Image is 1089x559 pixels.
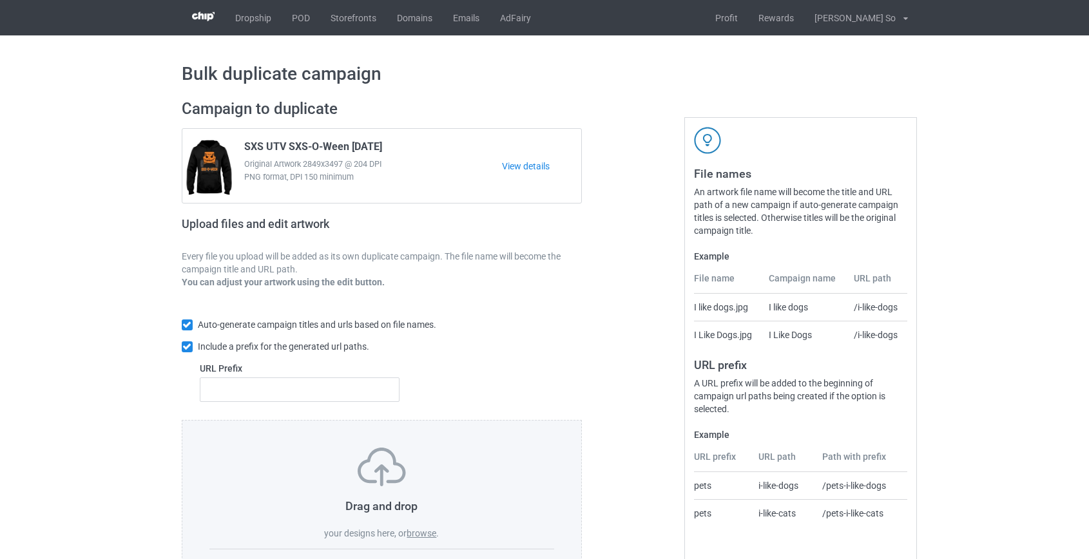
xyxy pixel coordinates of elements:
div: An artwork file name will become the title and URL path of a new campaign if auto-generate campai... [694,185,907,237]
label: URL Prefix [200,362,400,375]
h2: Upload files and edit artwork [182,217,422,241]
label: browse [407,528,436,538]
label: Example [694,250,907,263]
th: URL path [751,450,815,472]
span: your designs here, or [324,528,407,538]
td: I Like Dogs.jpg [694,321,762,348]
h2: Campaign to duplicate [182,99,583,119]
img: svg+xml;base64,PD94bWwgdmVyc2lvbj0iMS4wIiBlbmNvZGluZz0iVVRGLTgiPz4KPHN2ZyB3aWR0aD0iNDJweCIgaGVpZ2... [694,127,721,154]
a: View details [502,160,581,173]
td: I like dogs.jpg [694,294,762,321]
label: Example [694,428,907,441]
td: /i-like-dogs [847,321,907,348]
td: I like dogs [762,294,847,321]
span: Original Artwork 2849x3497 @ 204 DPI [244,158,503,171]
td: I Like Dogs [762,321,847,348]
h3: URL prefix [694,357,907,372]
span: Auto-generate campaign titles and urls based on file names. [198,319,436,330]
h1: Bulk duplicate campaign [182,62,908,86]
span: . [436,528,439,538]
td: i-like-cats [751,499,815,527]
p: Every file you upload will be added as its own duplicate campaign. The file name will become the ... [182,250,583,276]
th: File name [694,272,762,294]
img: 3d383065fc803cdd16c62507c020ddf8.png [192,12,215,21]
th: URL prefix [694,450,752,472]
b: You can adjust your artwork using the edit button. [182,277,385,287]
th: URL path [847,272,907,294]
div: [PERSON_NAME] So [804,2,896,34]
td: /i-like-dogs [847,294,907,321]
span: PNG format, DPI 150 minimum [244,171,503,184]
td: pets [694,499,752,527]
th: Path with prefix [815,450,907,472]
td: i-like-dogs [751,472,815,499]
td: pets [694,472,752,499]
td: /pets-i-like-dogs [815,472,907,499]
td: /pets-i-like-cats [815,499,907,527]
h3: File names [694,166,907,181]
span: SXS UTV SXS-O-Ween [DATE] [244,140,382,158]
span: Include a prefix for the generated url paths. [198,341,369,352]
img: svg+xml;base64,PD94bWwgdmVyc2lvbj0iMS4wIiBlbmNvZGluZz0iVVRGLTgiPz4KPHN2ZyB3aWR0aD0iNzVweCIgaGVpZ2... [358,448,406,486]
h3: Drag and drop [209,498,555,513]
th: Campaign name [762,272,847,294]
div: A URL prefix will be added to the beginning of campaign url paths being created if the option is ... [694,377,907,415]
